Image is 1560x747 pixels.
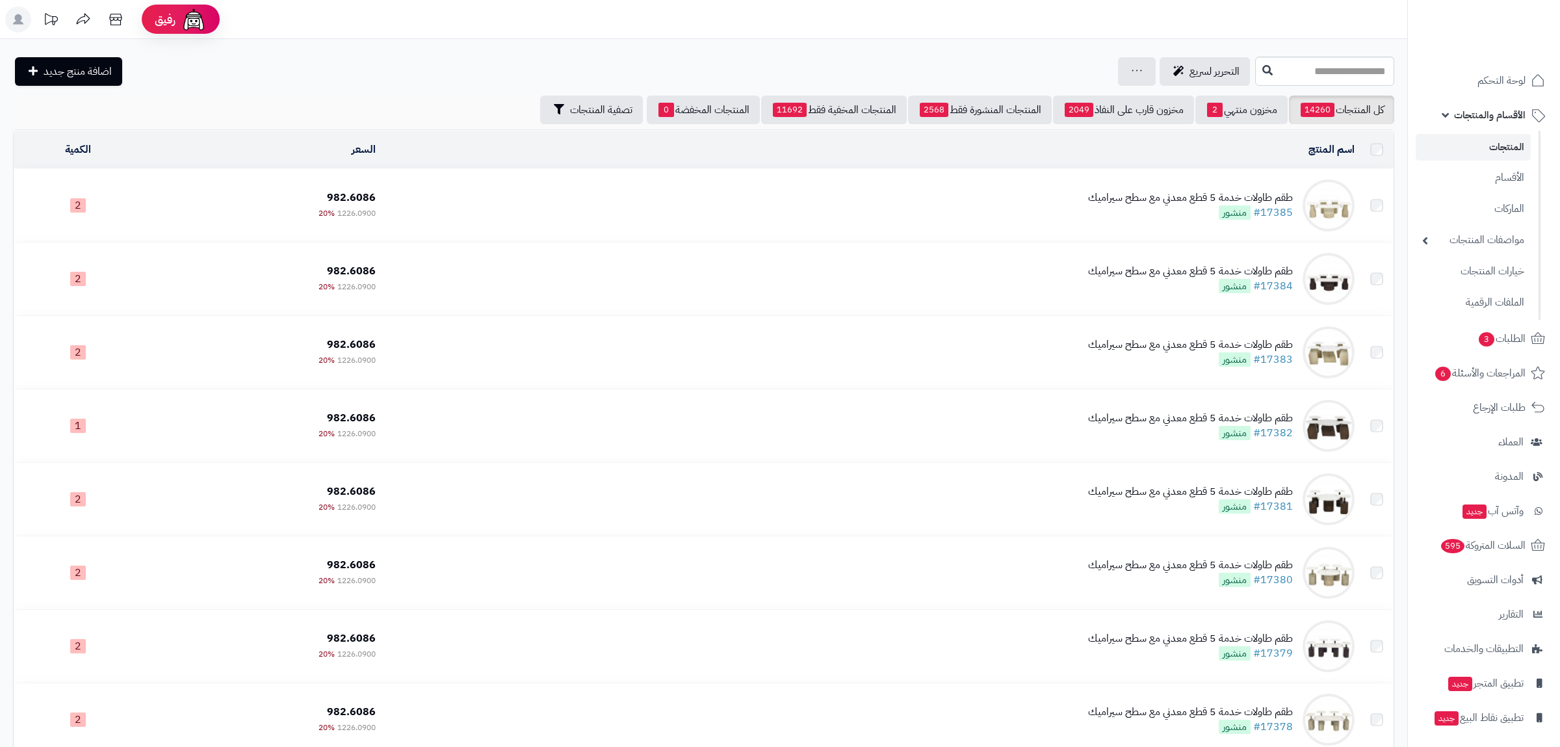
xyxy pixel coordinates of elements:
a: الطلبات3 [1416,323,1552,354]
a: المنتجات المخفية فقط11692 [761,96,907,124]
span: التحرير لسريع [1189,64,1240,79]
a: وآتس آبجديد [1416,495,1552,527]
a: الأقسام [1416,164,1531,192]
a: تطبيق المتجرجديد [1416,668,1552,699]
span: 982.6086 [327,631,376,646]
span: 20% [318,207,335,219]
span: 1226.0900 [337,428,376,439]
span: السلات المتروكة [1440,536,1526,555]
a: الماركات [1416,195,1531,223]
a: تطبيق نقاط البيعجديد [1416,702,1552,733]
a: كل المنتجات14260 [1289,96,1394,124]
span: لوحة التحكم [1477,72,1526,90]
span: 2 [1207,103,1223,117]
span: 2 [70,639,86,653]
div: طقم طاولات خدمة 5 قطع معدني مع سطح سيراميك [1088,484,1293,499]
span: 2 [70,272,86,286]
img: طقم طاولات خدمة 5 قطع معدني مع سطح سيراميك [1303,179,1355,231]
span: 2 [70,566,86,580]
span: جديد [1448,677,1472,691]
a: خيارات المنتجات [1416,257,1531,285]
span: 1226.0900 [337,501,376,513]
a: مواصفات المنتجات [1416,226,1531,254]
span: منشور [1219,573,1251,587]
span: 20% [318,281,335,293]
span: اضافة منتج جديد [44,64,112,79]
a: المدونة [1416,461,1552,492]
div: طقم طاولات خدمة 5 قطع معدني مع سطح سيراميك [1088,631,1293,646]
a: الكمية [65,142,91,157]
span: منشور [1219,426,1251,440]
a: طلبات الإرجاع [1416,392,1552,423]
span: الطلبات [1477,330,1526,348]
a: المراجعات والأسئلة6 [1416,358,1552,389]
span: 1226.0900 [337,648,376,660]
span: العملاء [1498,433,1524,451]
span: 2 [70,345,86,360]
img: ai-face.png [181,7,207,33]
span: 1226.0900 [337,281,376,293]
span: 0 [658,103,674,117]
span: 20% [318,575,335,586]
a: التحرير لسريع [1160,57,1250,86]
img: طقم طاولات خدمة 5 قطع معدني مع سطح سيراميك [1303,620,1355,672]
a: #17382 [1253,425,1293,441]
span: 1226.0900 [337,207,376,219]
span: 20% [318,648,335,660]
a: #17381 [1253,499,1293,514]
div: طقم طاولات خدمة 5 قطع معدني مع سطح سيراميك [1088,264,1293,279]
img: طقم طاولات خدمة 5 قطع معدني مع سطح سيراميك [1303,694,1355,746]
span: 14260 [1301,103,1334,117]
div: طقم طاولات خدمة 5 قطع معدني مع سطح سيراميك [1088,705,1293,720]
span: منشور [1219,646,1251,661]
a: المنتجات [1416,134,1531,161]
span: 982.6086 [327,337,376,352]
a: المنتجات المنشورة فقط2568 [908,96,1052,124]
span: رفيق [155,12,175,27]
span: 982.6086 [327,263,376,279]
span: 982.6086 [327,190,376,205]
a: المنتجات المخفضة0 [647,96,760,124]
span: طلبات الإرجاع [1473,399,1526,417]
span: جديد [1435,711,1459,726]
a: #17385 [1253,205,1293,220]
a: #17378 [1253,719,1293,735]
span: 20% [318,501,335,513]
span: 3 [1479,332,1494,347]
span: 2 [70,198,86,213]
span: 2 [70,713,86,727]
a: #17380 [1253,572,1293,588]
span: 20% [318,722,335,733]
span: المراجعات والأسئلة [1434,364,1526,382]
img: طقم طاولات خدمة 5 قطع معدني مع سطح سيراميك [1303,473,1355,525]
span: تصفية المنتجات [570,102,632,118]
a: مخزون منتهي2 [1195,96,1288,124]
span: منشور [1219,720,1251,734]
span: الأقسام والمنتجات [1454,106,1526,124]
span: 1226.0900 [337,575,376,586]
span: 982.6086 [327,410,376,426]
span: 982.6086 [327,557,376,573]
img: طقم طاولات خدمة 5 قطع معدني مع سطح سيراميك [1303,547,1355,599]
a: اضافة منتج جديد [15,57,122,86]
a: مخزون قارب على النفاذ2049 [1053,96,1194,124]
a: اسم المنتج [1308,142,1355,157]
span: 1226.0900 [337,354,376,366]
span: 2049 [1065,103,1093,117]
span: منشور [1219,499,1251,514]
a: لوحة التحكم [1416,65,1552,96]
a: تحديثات المنصة [34,7,67,36]
span: 1 [70,419,86,433]
a: أدوات التسويق [1416,564,1552,596]
span: 6 [1435,367,1451,381]
span: 982.6086 [327,484,376,499]
span: تطبيق نقاط البيع [1433,709,1524,727]
span: المدونة [1495,467,1524,486]
span: 11692 [773,103,807,117]
span: أدوات التسويق [1467,571,1524,589]
img: طقم طاولات خدمة 5 قطع معدني مع سطح سيراميك [1303,326,1355,378]
a: العملاء [1416,426,1552,458]
div: طقم طاولات خدمة 5 قطع معدني مع سطح سيراميك [1088,337,1293,352]
a: السعر [352,142,376,157]
span: جديد [1462,505,1487,519]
